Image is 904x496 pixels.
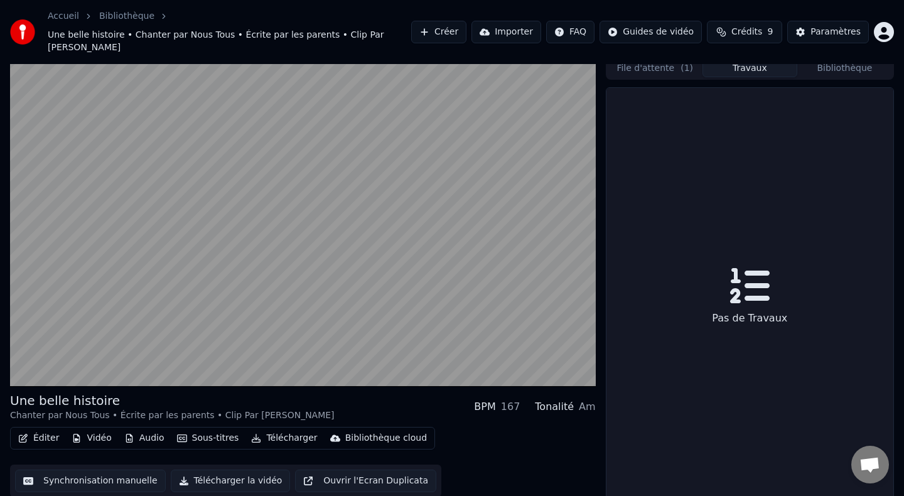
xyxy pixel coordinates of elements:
[681,62,693,75] span: ( 1 )
[608,59,702,77] button: File d'attente
[600,21,702,43] button: Guides de vidéo
[787,21,869,43] button: Paramètres
[67,429,116,447] button: Vidéo
[48,10,79,23] a: Accueil
[295,470,436,492] button: Ouvrir l'Ecran Duplicata
[702,59,797,77] button: Travaux
[810,26,861,38] div: Paramètres
[501,399,520,414] div: 167
[731,26,762,38] span: Crédits
[246,429,322,447] button: Télécharger
[99,10,154,23] a: Bibliothèque
[48,10,411,54] nav: breadcrumb
[535,399,574,414] div: Tonalité
[345,432,427,445] div: Bibliothèque cloud
[767,26,773,38] span: 9
[797,59,892,77] button: Bibliothèque
[10,19,35,45] img: youka
[171,470,291,492] button: Télécharger la vidéo
[546,21,595,43] button: FAQ
[411,21,466,43] button: Créer
[707,21,782,43] button: Crédits9
[10,392,335,409] div: Une belle histoire
[13,429,64,447] button: Éditer
[851,446,889,483] a: Ouvrir le chat
[474,399,495,414] div: BPM
[15,470,166,492] button: Synchronisation manuelle
[10,409,335,422] div: Chanter par Nous Tous • Écrite par les parents • Clip Par [PERSON_NAME]
[119,429,169,447] button: Audio
[48,29,411,54] span: Une belle histoire • Chanter par Nous Tous • Écrite par les parents • Clip Par [PERSON_NAME]
[172,429,244,447] button: Sous-titres
[707,306,792,331] div: Pas de Travaux
[471,21,541,43] button: Importer
[579,399,596,414] div: Am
